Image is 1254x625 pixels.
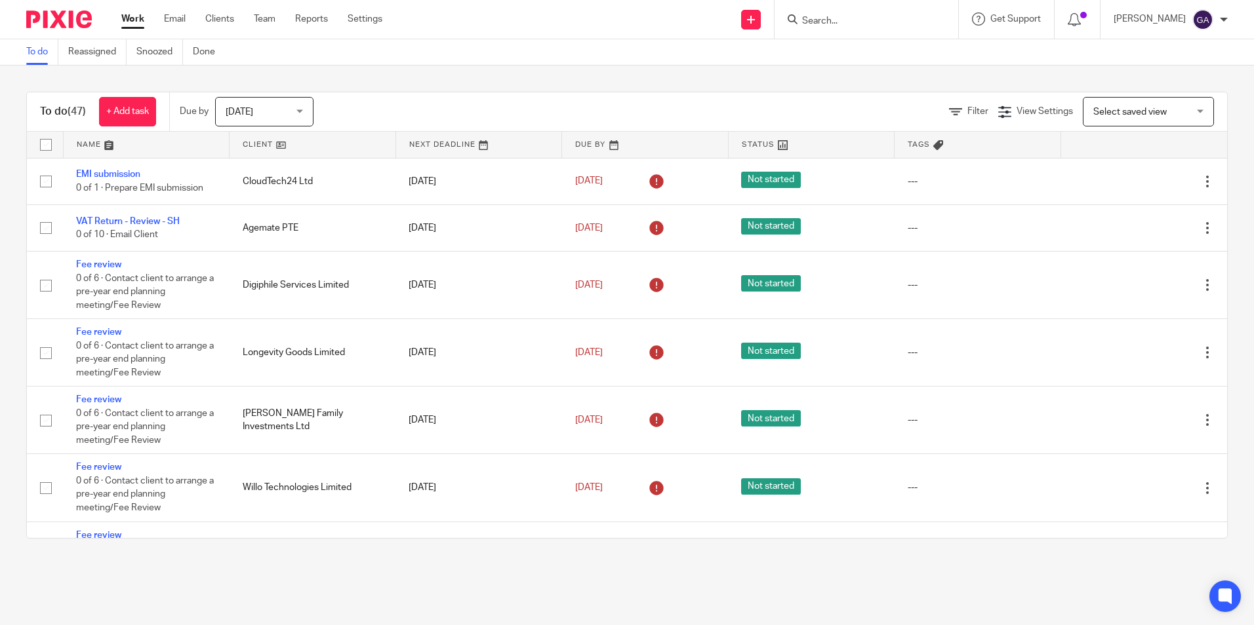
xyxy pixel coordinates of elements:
[395,454,562,521] td: [DATE]
[76,328,121,337] a: Fee review
[76,170,140,179] a: EMI submission
[908,175,1048,188] div: ---
[741,218,801,235] span: Not started
[76,463,121,472] a: Fee review
[741,275,801,292] span: Not started
[68,106,86,117] span: (47)
[68,39,127,65] a: Reassigned
[395,521,562,589] td: [DATE]
[348,12,382,26] a: Settings
[575,177,603,186] span: [DATE]
[226,107,253,117] span: [DATE]
[741,343,801,359] span: Not started
[908,481,1048,494] div: ---
[908,141,930,148] span: Tags
[395,387,562,454] td: [DATE]
[967,107,988,116] span: Filter
[230,252,396,319] td: Digiphile Services Limited
[121,12,144,26] a: Work
[575,415,603,425] span: [DATE]
[26,39,58,65] a: To do
[575,348,603,357] span: [DATE]
[136,39,183,65] a: Snoozed
[801,16,919,28] input: Search
[1192,9,1213,30] img: svg%3E
[76,395,121,404] a: Fee review
[230,158,396,204] td: CloudTech24 Ltd
[26,10,92,28] img: Pixie
[180,105,209,118] p: Due by
[76,409,214,445] span: 0 of 6 · Contact client to arrange a pre-year end planning meeting/Fee Review
[908,221,1048,235] div: ---
[575,280,603,290] span: [DATE]
[254,12,275,26] a: Team
[76,230,158,239] span: 0 of 10 · Email Client
[230,454,396,521] td: Willo Technologies Limited
[1017,107,1073,116] span: View Settings
[76,260,121,269] a: Fee review
[741,478,801,495] span: Not started
[193,39,225,65] a: Done
[990,14,1041,24] span: Get Support
[575,223,603,233] span: [DATE]
[908,278,1048,292] div: ---
[908,346,1048,359] div: ---
[295,12,328,26] a: Reports
[395,204,562,251] td: [DATE]
[76,476,214,512] span: 0 of 6 · Contact client to arrange a pre-year end planning meeting/Fee Review
[1114,12,1186,26] p: [PERSON_NAME]
[205,12,234,26] a: Clients
[99,97,156,126] a: + Add task
[395,319,562,387] td: [DATE]
[230,319,396,387] td: Longevity Goods Limited
[908,413,1048,426] div: ---
[76,217,180,226] a: VAT Return - Review - SH
[164,12,186,26] a: Email
[741,410,801,426] span: Not started
[230,521,396,589] td: [DATE] House Limited
[395,158,562,204] td: [DATE]
[575,483,603,492] span: [DATE]
[76,183,203,193] span: 0 of 1 · Prepare EMI submission
[741,172,801,188] span: Not started
[76,341,214,377] span: 0 of 6 · Contact client to arrange a pre-year end planning meeting/Fee Review
[230,204,396,251] td: Agemate PTE
[395,252,562,319] td: [DATE]
[1093,107,1167,117] span: Select saved view
[76,274,214,310] span: 0 of 6 · Contact client to arrange a pre-year end planning meeting/Fee Review
[76,531,121,540] a: Fee review
[230,387,396,454] td: [PERSON_NAME] Family Investments Ltd
[40,105,86,119] h1: To do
